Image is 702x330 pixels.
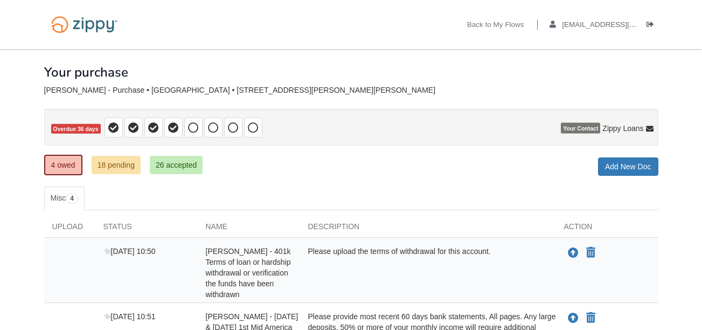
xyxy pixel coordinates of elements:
[300,246,556,300] div: Please upload the terms of withdrawal for this account.
[567,311,580,325] button: Upload Andrea Reinhart - June & July 2025 1st Mid America CU statements - Transaction history fro...
[567,246,580,260] button: Upload Andrea Reinhart - 401k Terms of loan or hardship withdrawal or verification the funds have...
[44,65,128,79] h1: Your purchase
[198,221,300,237] div: Name
[103,312,156,321] span: [DATE] 10:51
[44,11,124,38] img: Logo
[585,312,596,325] button: Declare Andrea Reinhart - June & July 2025 1st Mid America CU statements - Transaction history fr...
[467,20,524,31] a: Back to My Flows
[44,86,658,95] div: [PERSON_NAME] - Purchase • [GEOGRAPHIC_DATA] • [STREET_ADDRESS][PERSON_NAME][PERSON_NAME]
[556,221,658,237] div: Action
[44,221,95,237] div: Upload
[95,221,198,237] div: Status
[550,20,686,31] a: edit profile
[647,20,658,31] a: Log out
[562,20,685,29] span: andcook84@outlook.com
[561,123,600,134] span: Your Contact
[44,187,85,210] a: Misc
[585,246,596,259] button: Declare Andrea Reinhart - 401k Terms of loan or hardship withdrawal or verification the funds hav...
[51,124,101,134] span: Overdue 36 days
[150,156,203,174] a: 26 accepted
[103,247,156,256] span: [DATE] 10:50
[92,156,141,174] a: 18 pending
[602,123,643,134] span: Zippy Loans
[598,157,658,176] a: Add New Doc
[300,221,556,237] div: Description
[44,155,82,175] a: 4 owed
[66,193,78,204] span: 4
[206,247,291,299] span: [PERSON_NAME] - 401k Terms of loan or hardship withdrawal or verification the funds have been wit...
